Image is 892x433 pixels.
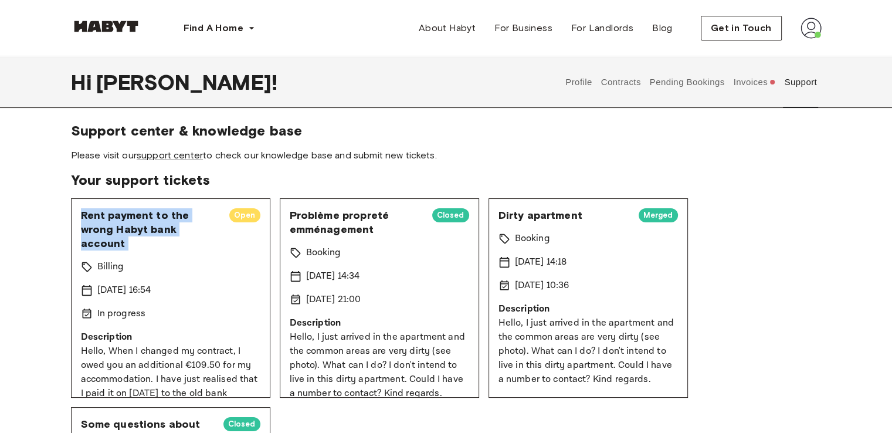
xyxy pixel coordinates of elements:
[184,21,243,35] span: Find A Home
[409,16,485,40] a: About Habyt
[71,149,822,162] span: Please visit our to check our knowledge base and submit new tickets.
[306,293,361,307] p: [DATE] 21:00
[229,209,260,221] span: Open
[515,279,569,293] p: [DATE] 10:36
[652,21,673,35] span: Blog
[562,16,643,40] a: For Landlords
[290,330,469,401] p: Hello, I just arrived in the apartment and the common areas are very dirty (see photo). What can ...
[498,302,678,316] p: Description
[81,330,260,344] p: Description
[223,418,260,430] span: Closed
[71,21,141,32] img: Habyt
[498,316,678,387] p: Hello, I just arrived in the apartment and the common areas are very dirty (see photo). What can ...
[485,16,562,40] a: For Business
[97,307,146,321] p: In progress
[515,232,550,246] p: Booking
[97,260,124,274] p: Billing
[306,269,360,283] p: [DATE] 14:34
[81,208,220,251] span: Rent payment to the wrong Habyt bank account
[174,16,264,40] button: Find A Home
[306,246,341,260] p: Booking
[599,56,642,108] button: Contracts
[571,21,633,35] span: For Landlords
[515,255,567,269] p: [DATE] 14:18
[96,70,277,94] span: [PERSON_NAME] !
[801,18,822,39] img: avatar
[648,56,726,108] button: Pending Bookings
[71,122,822,140] span: Support center & knowledge base
[419,21,476,35] span: About Habyt
[711,21,772,35] span: Get in Touch
[701,16,782,40] button: Get in Touch
[561,56,822,108] div: user profile tabs
[783,56,819,108] button: Support
[639,209,678,221] span: Merged
[97,283,151,297] p: [DATE] 16:54
[498,208,629,222] span: Dirty apartment
[494,21,552,35] span: For Business
[290,208,423,236] span: Problème propreté emménagement
[71,70,96,94] span: Hi
[290,316,469,330] p: Description
[643,16,682,40] a: Blog
[71,171,822,189] span: Your support tickets
[432,209,469,221] span: Closed
[564,56,594,108] button: Profile
[732,56,777,108] button: Invoices
[137,150,203,161] a: support center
